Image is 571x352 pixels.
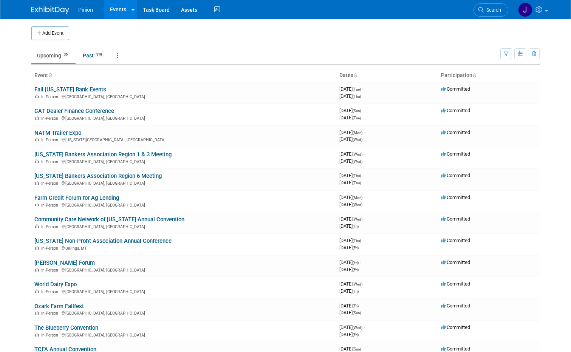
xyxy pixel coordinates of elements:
[438,69,540,82] th: Participation
[48,72,52,78] a: Sort by Event Name
[34,238,172,244] a: [US_STATE] Non-Profit Association Annual Conference
[362,238,363,243] span: -
[360,303,361,309] span: -
[441,108,470,113] span: Committed
[441,151,470,157] span: Committed
[339,93,361,99] span: [DATE]
[353,239,361,243] span: (Thu)
[339,245,359,250] span: [DATE]
[41,289,60,294] span: In-Person
[35,116,39,120] img: In-Person Event
[353,261,359,265] span: (Fri)
[353,87,361,91] span: (Tue)
[353,347,361,351] span: (Sun)
[34,259,95,266] a: [PERSON_NAME] Forum
[339,281,365,287] span: [DATE]
[339,346,363,352] span: [DATE]
[336,69,438,82] th: Dates
[62,52,70,57] span: 36
[34,173,162,179] a: [US_STATE] Bankers Association Region 6 Meeting
[34,130,81,136] a: NATM Trailer Expo
[41,181,60,186] span: In-Person
[441,173,470,178] span: Committed
[31,26,69,40] button: Add Event
[339,216,365,222] span: [DATE]
[41,137,60,142] span: In-Person
[353,224,359,228] span: (Fri)
[339,310,361,315] span: [DATE]
[34,216,184,223] a: Community Care Network of [US_STATE] Annual Convention
[339,324,365,330] span: [DATE]
[34,281,77,288] a: World Dairy Expo
[339,259,361,265] span: [DATE]
[339,151,365,157] span: [DATE]
[353,181,361,185] span: (Thu)
[474,3,508,17] a: Search
[353,311,361,315] span: (Sun)
[34,195,119,201] a: Farm Credit Forum for Ag Lending
[41,116,60,121] span: In-Person
[77,48,110,63] a: Past318
[339,158,362,164] span: [DATE]
[41,94,60,99] span: In-Person
[353,246,359,250] span: (Fri)
[362,346,363,352] span: -
[364,130,365,135] span: -
[34,180,333,186] div: [GEOGRAPHIC_DATA], [GEOGRAPHIC_DATA]
[362,108,363,113] span: -
[34,310,333,316] div: [GEOGRAPHIC_DATA], [GEOGRAPHIC_DATA]
[35,159,39,163] img: In-Person Event
[518,3,532,17] img: Jennifer Plumisto
[353,304,359,308] span: (Fri)
[34,223,333,229] div: [GEOGRAPHIC_DATA], [GEOGRAPHIC_DATA]
[339,202,362,207] span: [DATE]
[34,115,333,121] div: [GEOGRAPHIC_DATA], [GEOGRAPHIC_DATA]
[41,268,60,273] span: In-Person
[353,268,359,272] span: (Fri)
[441,281,470,287] span: Committed
[339,130,365,135] span: [DATE]
[353,159,362,164] span: (Wed)
[353,137,362,142] span: (Wed)
[339,303,361,309] span: [DATE]
[339,108,363,113] span: [DATE]
[41,246,60,251] span: In-Person
[353,109,361,113] span: (Sun)
[31,6,69,14] img: ExhibitDay
[353,289,359,293] span: (Fri)
[441,238,470,243] span: Committed
[364,324,365,330] span: -
[353,196,362,200] span: (Mon)
[41,333,60,338] span: In-Person
[94,52,104,57] span: 318
[34,324,98,331] a: The Blueberry Convention
[35,203,39,207] img: In-Person Event
[34,158,333,164] div: [GEOGRAPHIC_DATA], [GEOGRAPHIC_DATA]
[353,203,362,207] span: (Wed)
[353,217,362,221] span: (Wed)
[441,303,470,309] span: Committed
[339,115,361,120] span: [DATE]
[31,69,336,82] th: Event
[472,72,476,78] a: Sort by Participation Type
[41,159,60,164] span: In-Person
[353,282,362,286] span: (Wed)
[362,173,363,178] span: -
[35,137,39,141] img: In-Person Event
[353,152,362,156] span: (Wed)
[360,259,361,265] span: -
[362,86,363,92] span: -
[353,333,359,337] span: (Fri)
[31,48,76,63] a: Upcoming36
[339,136,362,142] span: [DATE]
[34,151,172,158] a: [US_STATE] Bankers Association Region 1 & 3 Meeting
[34,93,333,99] div: [GEOGRAPHIC_DATA], [GEOGRAPHIC_DATA]
[353,72,357,78] a: Sort by Start Date
[339,86,363,92] span: [DATE]
[34,267,333,273] div: [GEOGRAPHIC_DATA], [GEOGRAPHIC_DATA]
[339,267,359,272] span: [DATE]
[353,131,362,135] span: (Mon)
[34,136,333,142] div: [US_STATE][GEOGRAPHIC_DATA], [GEOGRAPHIC_DATA]
[35,333,39,337] img: In-Person Event
[35,246,39,250] img: In-Person Event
